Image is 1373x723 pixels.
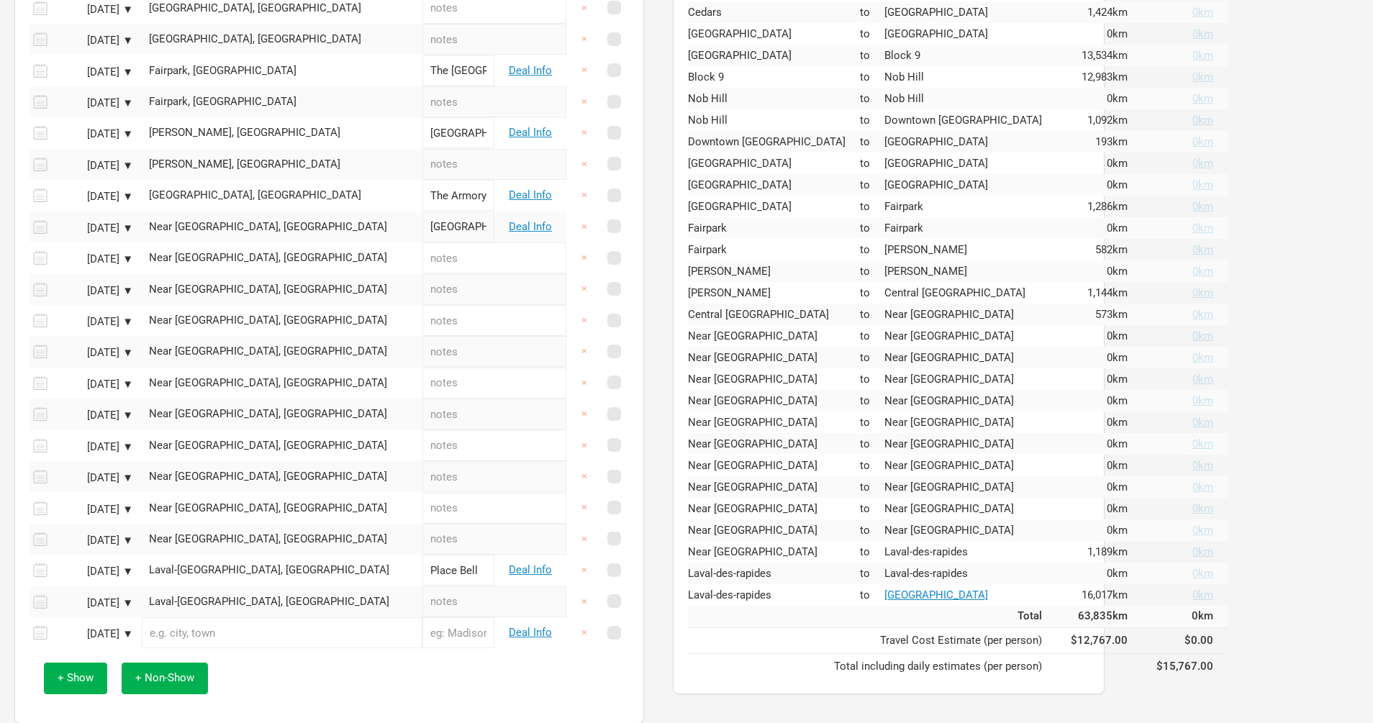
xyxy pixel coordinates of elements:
span: 0km [1192,329,1213,342]
td: Fairpark [688,239,860,260]
td: to [860,1,884,23]
span: 0km [1192,6,1213,19]
td: Total [688,606,1056,627]
button: × [568,555,601,586]
a: Change Travel Calculation Type To Driving [1142,201,1213,212]
input: notes [422,430,566,461]
span: 0km [1107,329,1128,342]
button: × [568,55,601,86]
td: [GEOGRAPHIC_DATA] [884,23,1056,45]
span: 0km [1192,71,1213,83]
div: [DATE] ▼ [54,254,133,265]
td: Laval-des-rapides [884,563,1056,584]
span: 0km [1192,524,1213,537]
td: [GEOGRAPHIC_DATA] [688,153,860,174]
button: × [568,336,601,367]
td: Fairpark [884,196,1056,217]
input: notes [422,586,566,617]
td: 63,835km [1056,606,1142,627]
span: 0km [1107,27,1128,40]
span: 0km [1192,437,1213,450]
td: Near [GEOGRAPHIC_DATA] [884,476,1056,498]
span: 0km [1192,351,1213,364]
td: Near [GEOGRAPHIC_DATA] [688,476,860,498]
div: [DATE] ▼ [54,598,133,609]
strong: $0.00 [1184,634,1213,647]
strong: $15,767.00 [1156,660,1213,673]
span: 0km [1192,502,1213,515]
div: Near South Side, United States [149,409,415,419]
td: Near [GEOGRAPHIC_DATA] [688,390,860,411]
span: 0km [1192,243,1213,256]
a: Change Travel Calculation Type To Driving [1142,309,1213,320]
td: to [860,260,884,282]
button: × [568,242,601,273]
span: 0km [1107,416,1128,429]
a: Change Travel Calculation Type To Driving [1142,72,1213,83]
span: 0km [1107,351,1128,364]
div: Near South Side, United States [149,222,415,232]
span: 0km [1192,286,1213,299]
div: [DATE] ▼ [54,317,133,327]
td: to [860,153,884,174]
span: 0km [1107,459,1128,472]
input: Wintrust Arena [422,212,494,242]
td: Near [GEOGRAPHIC_DATA] [688,455,860,476]
div: [DATE] ▼ [54,160,133,171]
td: Fairpark [884,217,1056,239]
td: Near [GEOGRAPHIC_DATA] [688,325,860,347]
span: 193km [1095,135,1128,148]
td: [GEOGRAPHIC_DATA] [688,174,860,196]
td: to [860,109,884,131]
span: 0km [1107,265,1128,278]
input: notes [422,399,566,429]
div: [DATE] ▼ [54,473,133,483]
td: Block 9 [688,66,860,88]
td: Downtown [GEOGRAPHIC_DATA] [688,131,860,153]
span: 0km [1107,481,1128,494]
button: × [568,24,601,55]
td: to [860,347,884,368]
td: Near [GEOGRAPHIC_DATA] [884,347,1056,368]
td: Total including daily estimates (per person) [688,653,1056,679]
div: [DATE] ▼ [54,35,133,46]
td: [PERSON_NAME] [688,282,860,304]
td: to [860,131,884,153]
input: The Armory [422,180,494,211]
span: 0km [1192,373,1213,386]
span: 13,534km [1082,49,1128,62]
td: Near [GEOGRAPHIC_DATA] [884,304,1056,325]
div: Central Minneapolis, United States [149,190,415,201]
td: to [860,196,884,217]
a: Change Travel Calculation Type To Driving [1142,590,1213,601]
a: Change Travel Calculation Type To Driving [1142,504,1213,514]
a: Change Travel Calculation Type To Driving [1142,7,1213,18]
td: Near [GEOGRAPHIC_DATA] [884,368,1056,390]
div: Near South Side, United States [149,284,415,295]
span: 0km [1192,200,1213,213]
a: Change Travel Calculation Type To Driving [1142,374,1213,385]
a: Change Travel Calculation Type To Driving [1142,94,1213,104]
td: Travel Cost Estimate (per person) [688,627,1056,653]
a: Deal Info [509,64,552,77]
td: to [860,174,884,196]
span: 0km [1192,416,1213,429]
td: Near [GEOGRAPHIC_DATA] [688,433,860,455]
td: [GEOGRAPHIC_DATA] [884,174,1056,196]
input: e.g. city, town [142,617,422,648]
td: Block 9 [884,45,1056,66]
td: Near [GEOGRAPHIC_DATA] [884,433,1056,455]
td: Near [GEOGRAPHIC_DATA] [688,541,860,563]
a: Change Travel Calculation Type To Driving [1142,223,1213,234]
td: Near [GEOGRAPHIC_DATA] [688,368,860,390]
td: 0km [1142,606,1228,627]
td: to [860,23,884,45]
div: Near South Side, United States [149,253,415,263]
input: notes [422,24,566,55]
div: [DATE] ▼ [54,286,133,296]
span: 16,017km [1082,588,1128,601]
div: [DATE] ▼ [54,223,133,234]
button: × [568,86,601,117]
a: Change Travel Calculation Type To Driving [1142,439,1213,450]
td: Nob Hill [884,66,1056,88]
